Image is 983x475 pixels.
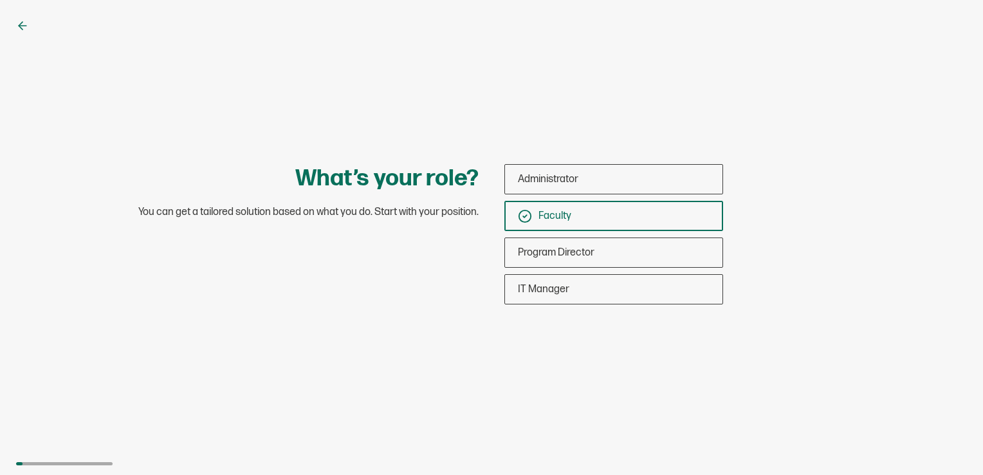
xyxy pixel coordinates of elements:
[518,283,569,295] span: IT Manager
[295,164,479,193] h1: What’s your role?
[919,413,983,475] iframe: Chat Widget
[518,173,578,185] span: Administrator
[138,206,479,219] span: You can get a tailored solution based on what you do. Start with your position.
[538,210,571,222] span: Faculty
[518,247,594,259] span: Program Director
